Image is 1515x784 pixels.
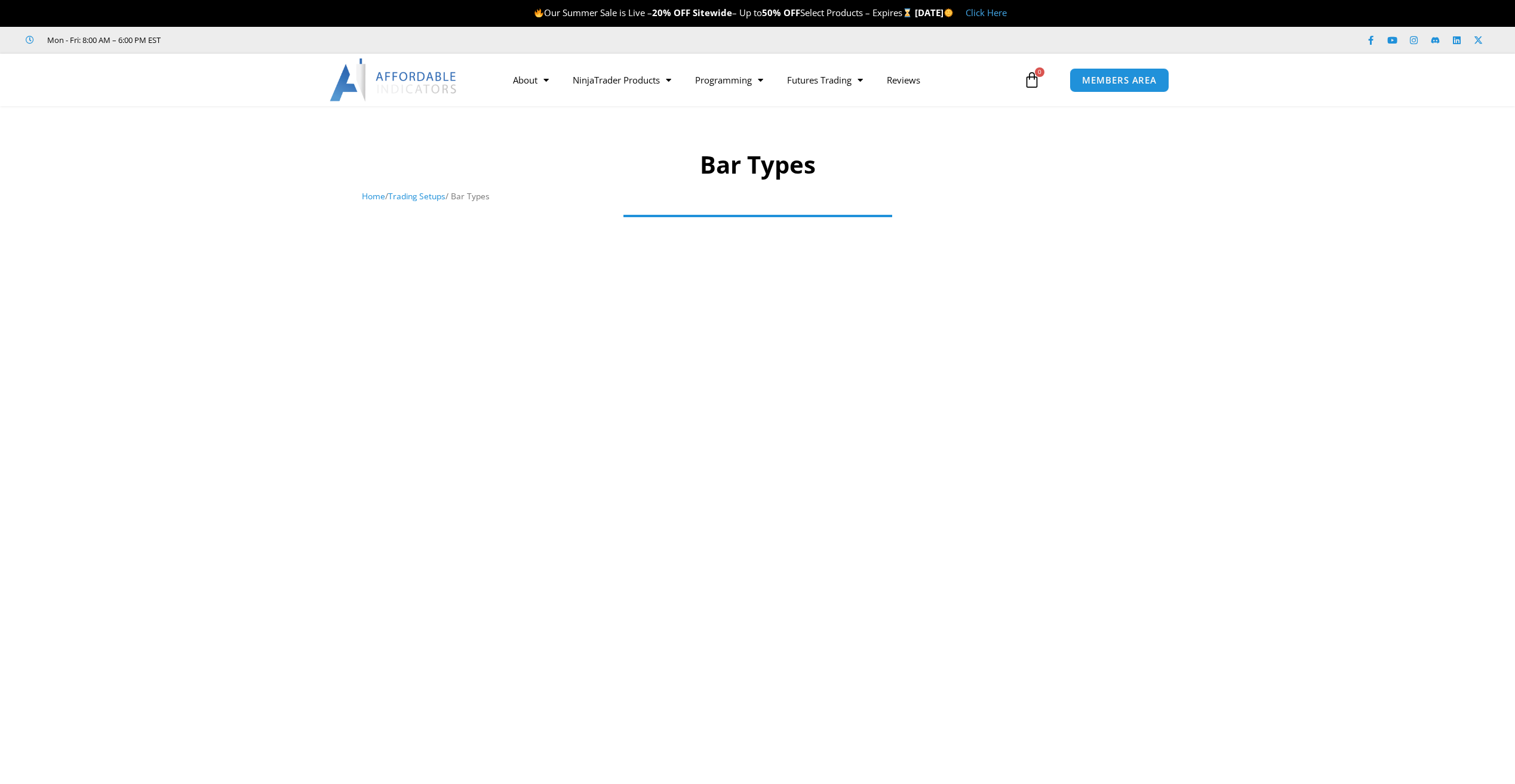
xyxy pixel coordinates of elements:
strong: 20% OFF [652,7,690,18]
img: LogoAI | Affordable Indicators – NinjaTrader [330,58,458,101]
span: 0 [1035,67,1044,77]
a: MEMBERS AREA [1070,68,1169,92]
a: Reviews [875,66,932,94]
span: Mon - Fri: 8:00 AM – 6:00 PM EST [44,33,161,47]
span: Our Summer Sale is Live – – Up to Select Products – Expires [534,7,915,18]
nav: Menu [501,66,1021,94]
a: Programming [683,66,775,94]
strong: [DATE] [915,7,954,18]
strong: Sitewide [693,7,732,18]
strong: 50% OFF [762,7,800,18]
img: 🔥 [534,8,543,17]
img: ⌛ [903,8,912,17]
a: About [501,66,561,94]
a: Futures Trading [775,66,875,94]
h1: Bar Types [362,148,1153,181]
span: MEMBERS AREA [1082,76,1157,85]
img: 🌞 [944,8,953,17]
a: Trading Setups [388,190,445,202]
a: 0 [1006,63,1058,97]
a: NinjaTrader Products [561,66,683,94]
a: Click Here [966,7,1007,18]
iframe: Customer reviews powered by Trustpilot [177,34,357,46]
nav: Breadcrumb [362,189,1153,204]
a: Home [362,190,385,202]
